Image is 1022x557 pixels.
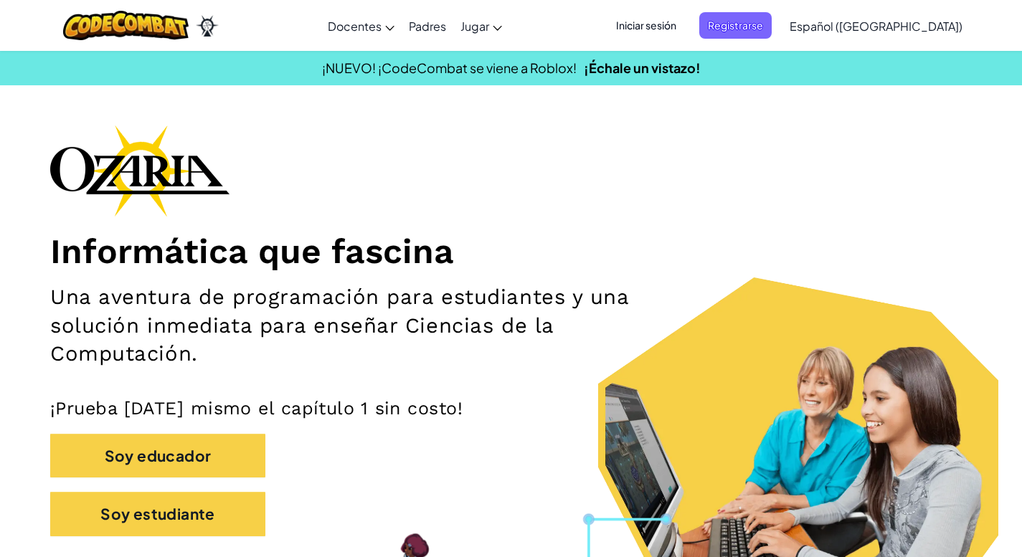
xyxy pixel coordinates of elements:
a: ¡Échale un vistazo! [584,59,701,76]
button: Iniciar sesión [607,12,685,39]
a: Padres [402,6,453,45]
h1: Informática que fascina [50,231,972,272]
img: Ozaria branding logo [50,125,230,216]
button: Soy estudiante [50,492,265,535]
button: Registrarse [699,12,772,39]
h2: Una aventura de programación para estudiantes y una solución inmediata para enseñar Ciencias de l... [50,283,668,368]
a: Jugar [453,6,509,45]
p: ¡Prueba [DATE] mismo el capítulo 1 sin costo! [50,397,972,419]
a: Español ([GEOGRAPHIC_DATA]) [782,6,970,45]
img: CodeCombat logo [63,11,189,40]
img: Ozaria [196,15,219,37]
span: ¡NUEVO! ¡CodeCombat se viene a Roblox! [322,59,577,76]
button: Soy educador [50,434,265,477]
a: Docentes [321,6,402,45]
span: Español ([GEOGRAPHIC_DATA]) [790,19,962,34]
span: Docentes [328,19,382,34]
span: Jugar [460,19,489,34]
